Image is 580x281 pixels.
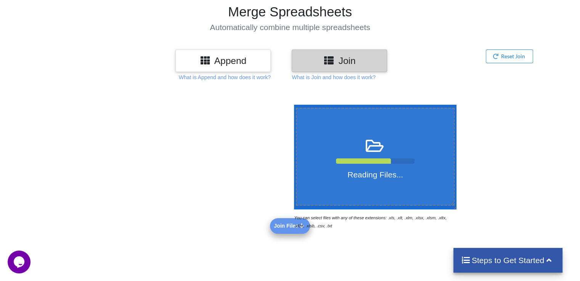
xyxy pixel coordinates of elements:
iframe: chat widget [8,251,32,273]
p: What is Append and how does it work? [179,73,271,81]
h3: Append [181,55,265,66]
button: Reset Join [486,49,533,63]
p: What is Join and how does it work? [292,73,375,81]
i: You can select files with any of these extensions: .xls, .xlt, .xlm, .xlsx, .xlsm, .xltx, .xltm, ... [294,216,447,228]
h4: Reading Files... [297,170,454,179]
h4: Steps to Get Started [461,255,555,265]
h3: Join [297,55,381,66]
